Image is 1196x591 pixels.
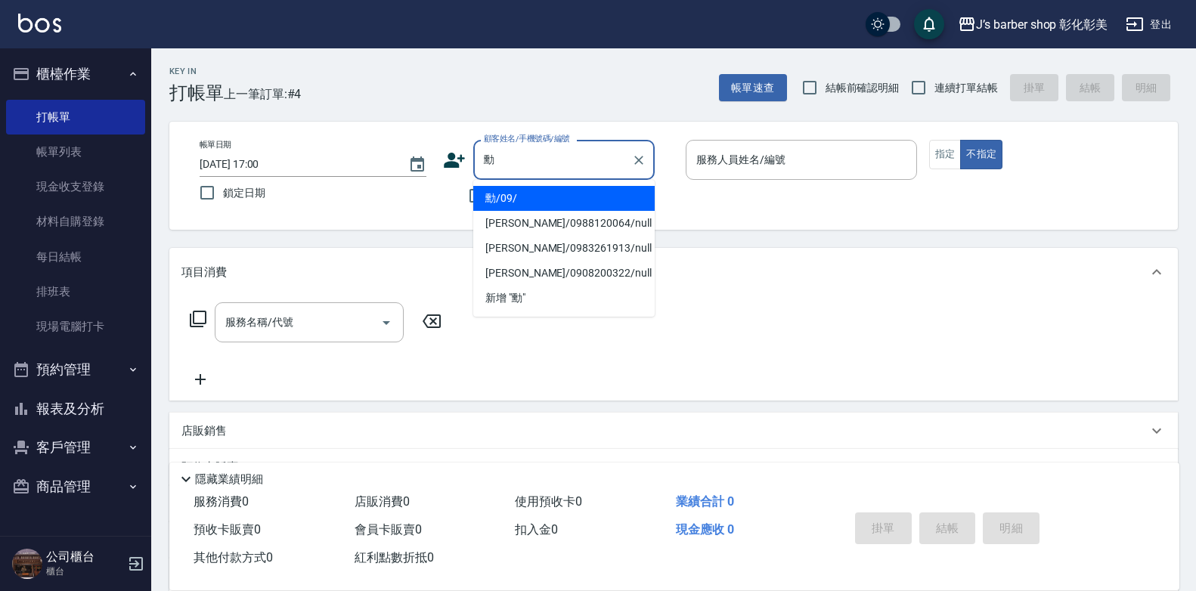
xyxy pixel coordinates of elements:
span: 使用預收卡 0 [515,494,582,509]
button: 報表及分析 [6,389,145,429]
button: 不指定 [960,140,1002,169]
button: Open [374,311,398,335]
li: [PERSON_NAME]/0983261913/null [473,236,655,261]
button: 指定 [929,140,962,169]
p: 隱藏業績明細 [195,472,263,487]
label: 顧客姓名/手機號碼/編號 [484,133,570,144]
span: 店販消費 0 [355,494,410,509]
button: 櫃檯作業 [6,54,145,94]
span: 現金應收 0 [676,522,734,537]
button: Clear [628,150,649,171]
button: 預約管理 [6,350,145,389]
a: 排班表 [6,274,145,309]
li: 勳/09/ [473,186,655,211]
button: 登出 [1120,11,1178,39]
h2: Key In [169,67,224,76]
li: [PERSON_NAME]/0988120064/null [473,211,655,236]
a: 打帳單 [6,100,145,135]
img: Person [12,549,42,579]
div: 預收卡販賣 [169,449,1178,485]
span: 結帳前確認明細 [826,80,900,96]
span: 會員卡販賣 0 [355,522,422,537]
div: 店販銷售 [169,413,1178,449]
button: 帳單速查 [719,74,787,102]
a: 每日結帳 [6,240,145,274]
p: 櫃台 [46,565,123,578]
li: [PERSON_NAME]/0908200322/null [473,261,655,286]
span: 上一筆訂單:#4 [224,85,302,104]
button: save [914,9,944,39]
span: 鎖定日期 [223,185,265,201]
p: 預收卡販賣 [181,459,238,475]
img: Logo [18,14,61,32]
span: 連續打單結帳 [934,80,998,96]
span: 業績合計 0 [676,494,734,509]
button: J’s barber shop 彰化彰美 [952,9,1114,40]
div: J’s barber shop 彰化彰美 [976,15,1108,34]
li: 新增 "勳" [473,286,655,311]
span: 扣入金 0 [515,522,558,537]
h5: 公司櫃台 [46,549,123,565]
input: YYYY/MM/DD hh:mm [200,152,393,177]
a: 材料自購登錄 [6,204,145,239]
label: 帳單日期 [200,139,231,150]
a: 現金收支登錄 [6,169,145,204]
a: 現場電腦打卡 [6,309,145,344]
span: 預收卡販賣 0 [194,522,261,537]
a: 帳單列表 [6,135,145,169]
div: 項目消費 [169,248,1178,296]
span: 紅利點數折抵 0 [355,550,434,565]
span: 其他付款方式 0 [194,550,273,565]
button: 客戶管理 [6,428,145,467]
p: 店販銷售 [181,423,227,439]
h3: 打帳單 [169,82,224,104]
button: 商品管理 [6,467,145,506]
span: 服務消費 0 [194,494,249,509]
p: 項目消費 [181,265,227,280]
button: Choose date, selected date is 2025-09-06 [399,147,435,183]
